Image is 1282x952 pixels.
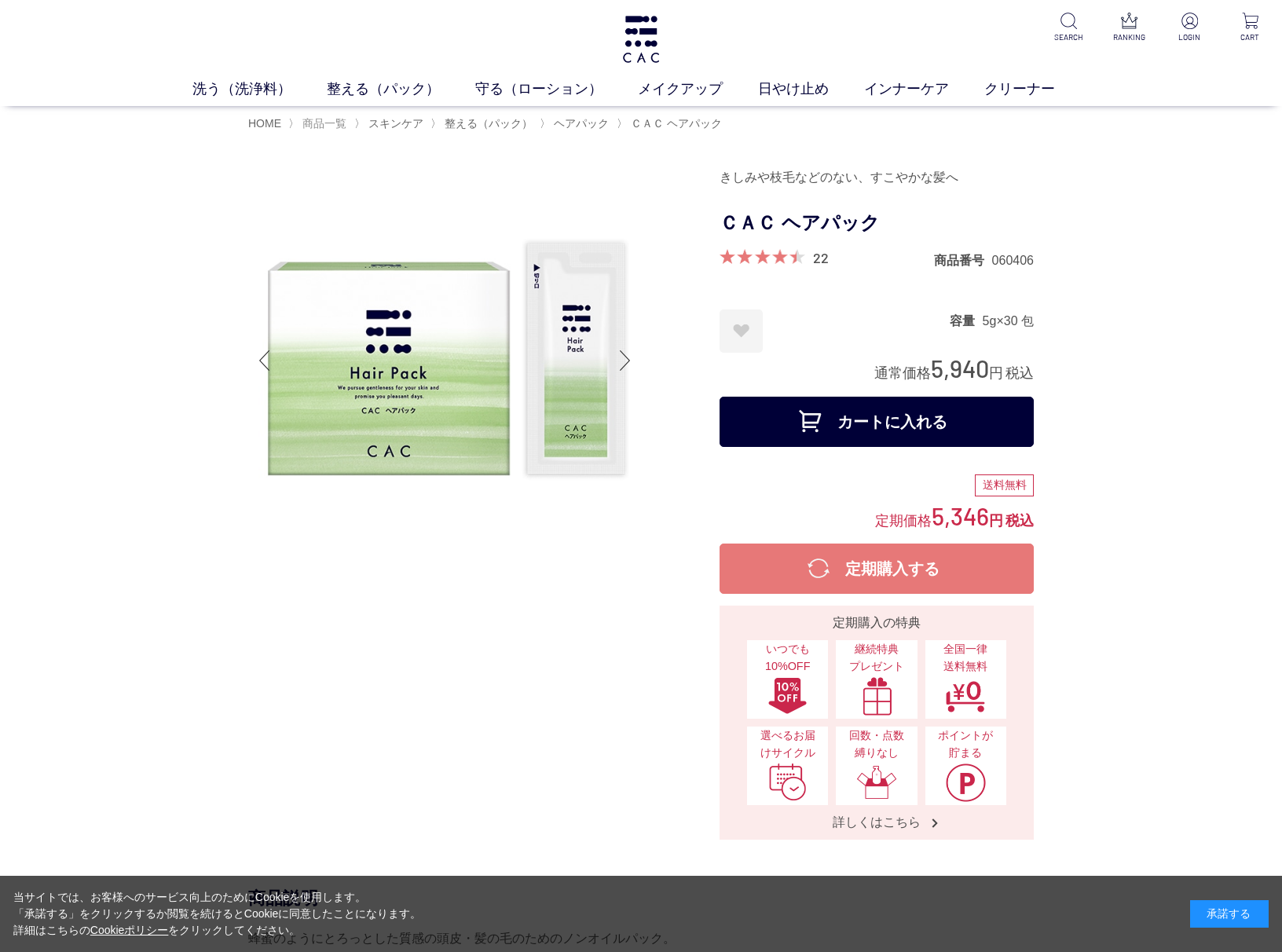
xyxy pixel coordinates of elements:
[864,79,984,100] a: インナーケア
[1005,365,1034,381] span: 税込
[1049,13,1088,43] a: SEARCH
[617,116,726,131] li: 〉
[1231,31,1269,43] p: CART
[983,313,1034,329] dd: 5g×30 包
[945,676,986,716] img: 全国一律送料無料
[945,763,986,802] img: ポイントが貯まる
[950,313,983,329] dt: 容量
[192,79,327,100] a: 洗う（洗浄料）
[984,79,1090,100] a: クリーナー
[875,511,932,529] span: 定期価格
[932,501,989,530] span: 5,346
[755,727,820,761] span: 選べるお届けサイクル
[365,117,423,130] a: スキンケア
[475,79,638,100] a: 守る（ローション）
[856,676,897,716] img: 継続特典プレゼント
[931,353,989,383] span: 5,940
[540,116,613,131] li: 〉
[933,641,998,675] span: 全国一律 送料無料
[621,16,661,63] img: logo
[1231,13,1269,43] a: CART
[248,117,281,130] a: HOME
[638,79,758,100] a: メイクアップ
[720,206,1034,241] h1: ＣＡＣ ヘアパック
[856,763,897,802] img: 回数・点数縛りなし
[1110,13,1148,43] a: RANKING
[758,79,864,100] a: 日やけ止め
[551,117,609,130] a: ヘアパック
[288,116,350,131] li: 〉
[1049,31,1088,43] p: SEARCH
[354,116,427,131] li: 〉
[302,117,346,130] span: 商品一覧
[1170,31,1209,43] p: LOGIN
[90,924,169,936] a: Cookieポリシー
[933,727,998,761] span: ポイントが貯まる
[368,117,423,130] span: スキンケア
[441,117,533,130] a: 整える（パック）
[631,117,722,130] span: ＣＡＣ ヘアパック
[720,544,1034,594] button: 定期購入する
[989,365,1003,381] span: 円
[844,641,909,675] span: 継続特典 プレゼント
[767,763,808,802] img: 選べるお届けサイクル
[327,79,475,100] a: 整える（パック）
[874,365,931,381] span: 通常価格
[755,641,820,675] span: いつでも10%OFF
[813,249,829,266] a: 22
[720,606,1034,840] a: 定期購入の特典 いつでも10%OFFいつでも10%OFF 継続特典プレゼント継続特典プレゼント 全国一律送料無料全国一律送料無料 選べるお届けサイクル選べるお届けサイクル 回数・点数縛りなし回数...
[844,727,909,761] span: 回数・点数縛りなし
[13,889,422,939] div: 当サイトでは、お客様へのサービス向上のためにCookieを使用します。 「承諾する」をクリックするか閲覧を続けるとCookieに同意したことになります。 詳細はこちらの をクリックしてください。
[817,814,936,830] span: 詳しくはこちら
[975,474,1034,496] div: 送料無料
[989,513,1003,529] span: 円
[720,397,1034,447] button: カートに入れる
[248,164,641,557] img: ＣＡＣ ヘアパック
[992,252,1034,269] dd: 060406
[1190,900,1269,928] div: 承諾する
[299,117,346,130] a: 商品一覧
[430,116,537,131] li: 〉
[1005,513,1034,529] span: 税込
[720,309,763,353] a: お気に入りに登録する
[726,613,1027,632] div: 定期購入の特典
[554,117,609,130] span: ヘアパック
[445,117,533,130] span: 整える（パック）
[934,252,992,269] dt: 商品番号
[720,164,1034,191] div: きしみや枝毛などのない、すこやかな髪へ
[1170,13,1209,43] a: LOGIN
[767,676,808,716] img: いつでも10%OFF
[628,117,722,130] a: ＣＡＣ ヘアパック
[1110,31,1148,43] p: RANKING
